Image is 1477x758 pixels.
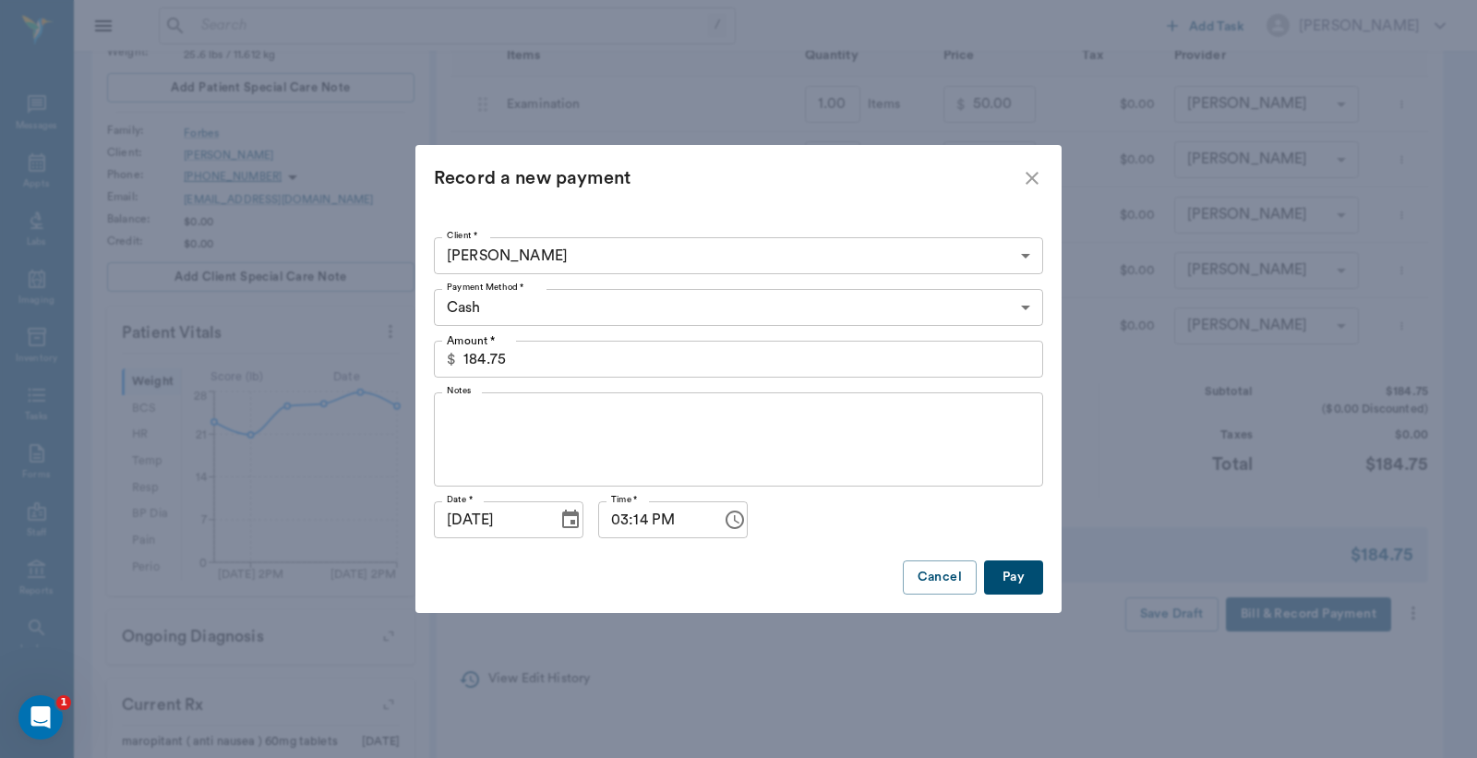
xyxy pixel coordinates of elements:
[18,695,63,740] iframe: Intercom live chat
[434,237,1043,274] div: [PERSON_NAME]
[434,163,1021,193] div: Record a new payment
[447,332,496,349] p: Amount *
[984,560,1043,595] button: Pay
[447,384,472,397] label: Notes
[1021,167,1043,189] button: close
[903,560,977,595] button: Cancel
[434,501,545,538] input: MM/DD/YYYY
[611,493,638,506] label: Time *
[56,695,71,710] span: 1
[552,501,589,538] button: Choose date, selected date is Aug 14, 2025
[447,493,473,506] label: Date *
[434,289,1043,326] div: Cash
[447,229,478,242] label: Client *
[447,281,524,294] label: Payment Method *
[598,501,709,538] input: hh:mm aa
[447,348,456,370] p: $
[716,501,753,538] button: Choose time, selected time is 3:14 PM
[463,341,1043,378] input: 0.00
